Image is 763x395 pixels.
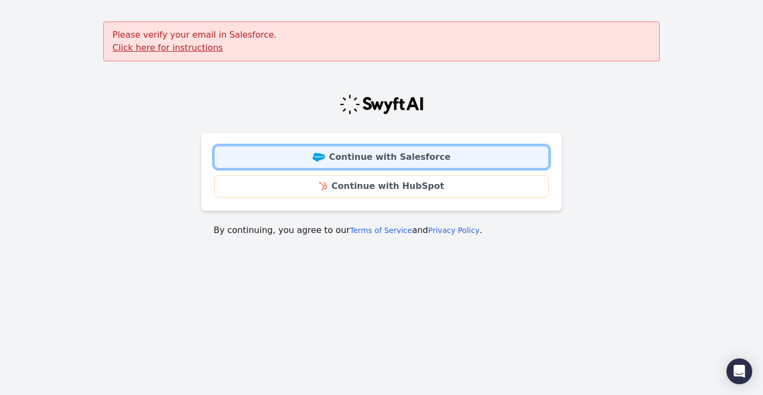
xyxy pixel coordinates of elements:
p: By continuing, you agree to our and . [214,224,549,237]
div: Open Intercom Messenger [726,358,752,384]
img: Salesforce [313,153,325,161]
a: Click here for instructions [112,43,223,53]
a: Continue with Salesforce [214,146,549,168]
img: HubSpot [319,182,327,191]
div: Please verify your email in Salesforce. [103,22,660,61]
a: Privacy Policy [428,226,479,235]
img: Swyft Logo [339,94,424,115]
a: Terms of Service [350,226,412,235]
a: Continue with HubSpot [214,175,549,197]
